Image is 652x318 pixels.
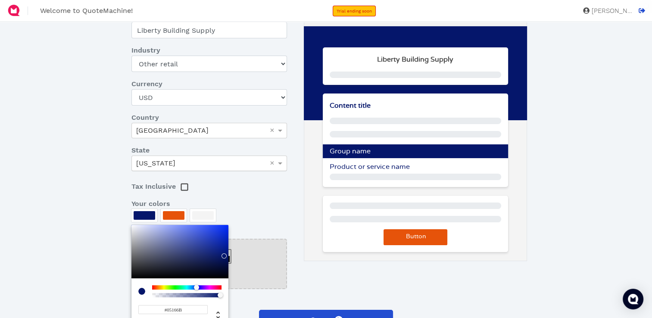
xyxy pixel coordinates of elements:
span: × [270,126,275,134]
a: Trial ending soon [333,6,376,16]
span: Clear value [268,156,276,171]
span: Welcome to QuoteMachine! [40,6,133,15]
span: Clear value [268,123,276,138]
div: Open Intercom Messenger [623,289,643,309]
span: Trial ending soon [337,9,372,13]
span: [GEOGRAPHIC_DATA] [136,126,208,134]
img: QuoteM_icon_flat.png [7,3,21,17]
span: [PERSON_NAME] [590,8,633,14]
span: [US_STATE] [136,159,175,167]
span: × [270,159,275,167]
